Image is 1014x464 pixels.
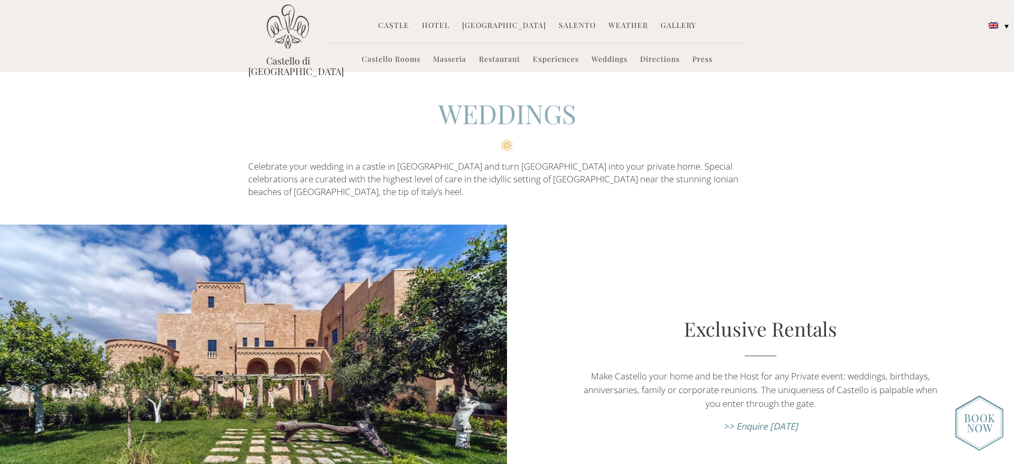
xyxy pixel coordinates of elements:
a: Experiences [533,54,579,66]
a: Gallery [661,20,696,32]
a: Castello Rooms [362,54,420,66]
a: Directions [640,54,680,66]
img: enquire_today_weddings_page.png [955,395,1003,451]
a: Exclusive Rentals [684,315,837,341]
a: Hotel [422,20,449,32]
a: Salento [559,20,596,32]
img: English [989,22,998,29]
a: Weddings [591,54,627,66]
a: Restaurant [479,54,520,66]
a: Castello di [GEOGRAPHIC_DATA] [248,55,327,77]
img: new-booknow.png [955,396,1003,451]
p: Make Castello your home and be the Host for any Private event: weddings, birthdays, anniversaries... [583,369,938,411]
a: Weather [608,20,648,32]
a: [GEOGRAPHIC_DATA] [462,20,546,32]
h2: WEDDINGS [248,96,766,151]
a: Press [692,54,712,66]
p: Celebrate your wedding in a castle in [GEOGRAPHIC_DATA] and turn [GEOGRAPHIC_DATA] into your priv... [248,160,766,199]
img: Castello di Ugento [267,4,309,49]
a: >> Enquire [DATE] [724,420,798,432]
a: Castle [378,20,409,32]
a: Masseria [433,54,466,66]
